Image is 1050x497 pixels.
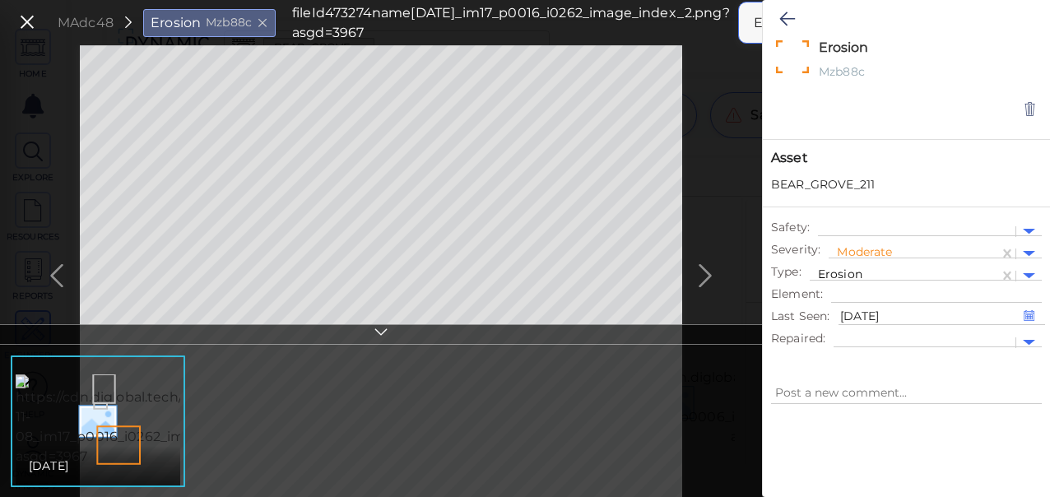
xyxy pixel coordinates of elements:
[837,244,892,259] span: Moderate
[771,286,823,303] span: Element :
[771,330,825,347] span: Repaired :
[815,63,985,84] div: Mzb88c
[771,241,820,258] span: Severity :
[771,263,801,281] span: Type :
[980,423,1038,485] iframe: Chat
[292,3,730,43] div: fileId 473274 name [DATE]_im17_p0016_i0262_image_index_2.png?asgd=3967
[151,13,201,33] span: Erosion
[16,374,320,467] img: https://cdn.diglobal.tech/width210/3967/2022-11-08_im17_p0016_i0262_image_index_2.png?asgd=3967
[771,176,875,193] span: BEAR_GROVE_211
[29,456,68,476] span: [DATE]
[771,219,810,236] span: Safety :
[815,38,985,57] textarea: Erosion
[771,148,1042,168] span: Asset
[206,14,252,31] span: Mzb88c
[818,267,862,281] span: Erosion
[58,13,114,33] div: MAdc48
[738,2,820,44] div: Erosion
[771,308,830,325] span: Last Seen :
